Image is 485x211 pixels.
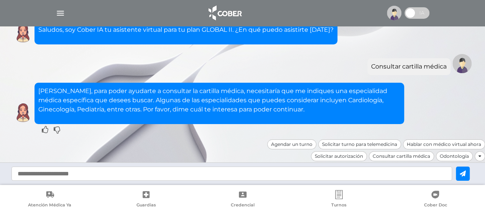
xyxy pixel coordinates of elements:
a: Credencial [194,190,291,209]
div: Hablar con médico virtual ahora [403,139,485,149]
div: Consultar cartilla médica [371,62,447,71]
div: Solicitar turno para telemedicina [318,139,401,149]
span: Turnos [331,202,347,209]
span: Cober Doc [424,202,447,209]
a: Cober Doc [387,190,483,209]
img: Cober IA [13,103,33,122]
p: [PERSON_NAME], para poder ayudarte a consultar la cartilla médica, necesitaría que me indiques un... [38,87,400,114]
div: Consultar cartilla médica [369,151,434,161]
div: Solicitar autorización [311,151,367,161]
span: Credencial [231,202,255,209]
a: Guardias [98,190,194,209]
span: Guardias [136,202,156,209]
div: Odontología [436,151,473,161]
span: Atención Médica Ya [28,202,71,209]
img: Cober_menu-lines-white.svg [56,8,65,18]
img: Cober IA [13,23,33,43]
img: logo_cober_home-white.png [204,4,245,22]
img: profile-placeholder.svg [387,6,401,20]
p: Saludos, soy Cober IA tu asistente virtual para tu plan GLOBAL II. ¿En qué puedo asistirte [DATE]? [38,25,334,34]
img: Tu imagen [452,54,472,73]
a: Turnos [291,190,387,209]
a: Atención Médica Ya [2,190,98,209]
div: Agendar un turno [267,139,316,149]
